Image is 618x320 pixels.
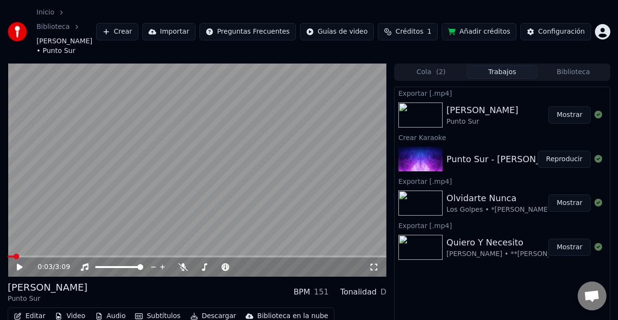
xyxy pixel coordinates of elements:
div: 151 [314,286,329,298]
div: Crear Karaoke [395,131,610,143]
span: 0:03 [37,262,52,272]
button: Configuración [520,23,591,40]
button: Reproducir [538,151,591,168]
div: Los Golpes • *[PERSON_NAME]* [446,205,554,215]
nav: breadcrumb [37,8,96,56]
span: 1 [427,27,432,37]
button: Preguntas Frecuentes [199,23,296,40]
div: / [37,262,61,272]
div: Configuración [538,27,585,37]
button: Añadir créditos [442,23,517,40]
div: Olvidarte Nunca [446,192,554,205]
div: Exportar [.mp4] [395,87,610,99]
button: Guías de video [300,23,374,40]
div: BPM [294,286,310,298]
div: Punto Sur - [PERSON_NAME] [446,153,569,166]
span: [PERSON_NAME] • Punto Sur [37,37,96,56]
span: ( 2 ) [436,67,445,77]
div: Quiero Y Necesito [446,236,580,249]
button: Mostrar [548,239,591,256]
div: [PERSON_NAME] • **[PERSON_NAME]** [446,249,580,259]
a: Inicio [37,8,54,17]
div: Tonalidad [340,286,377,298]
div: Exportar [.mp4] [395,219,610,231]
button: Mostrar [548,106,591,124]
a: Biblioteca [37,22,70,32]
button: Créditos1 [378,23,438,40]
button: Cola [396,65,467,79]
div: Punto Sur [8,294,87,304]
div: Exportar [.mp4] [395,175,610,187]
button: Mostrar [548,194,591,212]
button: Crear [96,23,138,40]
button: Importar [142,23,196,40]
div: [PERSON_NAME] [446,103,519,117]
div: Punto Sur [446,117,519,127]
span: Créditos [396,27,423,37]
img: youka [8,22,27,41]
div: Chat abierto [578,282,606,310]
button: Trabajos [467,65,538,79]
div: [PERSON_NAME] [8,281,87,294]
div: D [381,286,386,298]
span: 3:09 [55,262,70,272]
button: Biblioteca [538,65,609,79]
